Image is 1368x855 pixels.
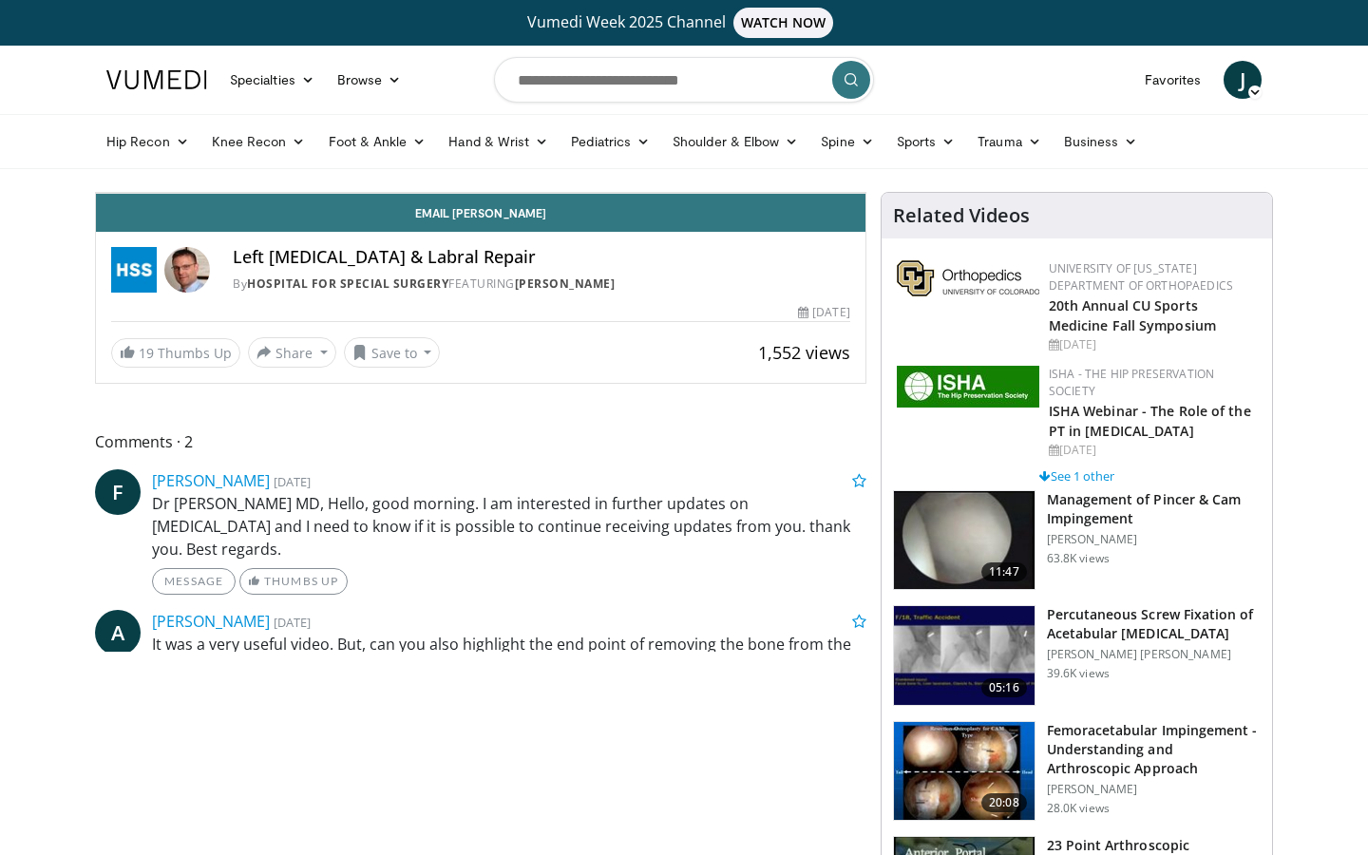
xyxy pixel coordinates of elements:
[106,70,207,89] img: VuMedi Logo
[758,341,850,364] span: 1,552 views
[661,123,809,161] a: Shoulder & Elbow
[95,123,200,161] a: Hip Recon
[897,260,1039,296] img: 355603a8-37da-49b6-856f-e00d7e9307d3.png.150x105_q85_autocrop_double_scale_upscale_version-0.2.png
[798,304,849,321] div: [DATE]
[1047,782,1261,797] p: [PERSON_NAME]
[1049,260,1233,294] a: University of [US_STATE] Department of Orthopaedics
[894,722,1035,821] img: 410288_3.png.150x105_q85_crop-smart_upscale.jpg
[1047,605,1261,643] h3: Percutaneous Screw Fixation of Acetabular [MEDICAL_DATA]
[1047,647,1261,662] p: [PERSON_NAME] [PERSON_NAME]
[1047,551,1110,566] p: 63.8K views
[893,490,1261,591] a: 11:47 Management of Pincer & Cam Impingement [PERSON_NAME] 63.8K views
[1049,336,1257,353] div: [DATE]
[1224,61,1262,99] a: J
[247,275,448,292] a: Hospital for Special Surgery
[96,193,865,194] video-js: Video Player
[233,275,850,293] div: By FEATURING
[981,562,1027,581] span: 11:47
[1049,366,1215,399] a: ISHA - The Hip Preservation Society
[1049,442,1257,459] div: [DATE]
[893,204,1030,227] h4: Related Videos
[1047,532,1261,547] p: [PERSON_NAME]
[274,614,311,631] small: [DATE]
[560,123,661,161] a: Pediatrics
[152,470,270,491] a: [PERSON_NAME]
[239,568,347,595] a: Thumbs Up
[139,344,154,362] span: 19
[111,338,240,368] a: 19 Thumbs Up
[200,123,317,161] a: Knee Recon
[95,469,141,515] a: F
[326,61,413,99] a: Browse
[981,678,1027,697] span: 05:16
[494,57,874,103] input: Search topics, interventions
[981,793,1027,812] span: 20:08
[894,606,1035,705] img: 134112_0000_1.png.150x105_q85_crop-smart_upscale.jpg
[274,473,311,490] small: [DATE]
[1047,490,1261,528] h3: Management of Pincer & Cam Impingement
[1053,123,1149,161] a: Business
[1039,467,1114,484] a: See 1 other
[893,605,1261,706] a: 05:16 Percutaneous Screw Fixation of Acetabular [MEDICAL_DATA] [PERSON_NAME] [PERSON_NAME] 39.6K ...
[152,568,236,595] a: Message
[109,8,1259,38] a: Vumedi Week 2025 ChannelWATCH NOW
[885,123,967,161] a: Sports
[894,491,1035,590] img: 38483_0000_3.png.150x105_q85_crop-smart_upscale.jpg
[1047,801,1110,816] p: 28.0K views
[164,247,210,293] img: Avatar
[1049,296,1216,334] a: 20th Annual CU Sports Medicine Fall Symposium
[966,123,1053,161] a: Trauma
[1047,666,1110,681] p: 39.6K views
[152,492,866,560] p: Dr [PERSON_NAME] MD, Hello, good morning. I am interested in further updates on [MEDICAL_DATA] an...
[233,247,850,268] h4: Left [MEDICAL_DATA] & Labral Repair
[111,247,157,293] img: Hospital for Special Surgery
[96,194,865,232] a: Email [PERSON_NAME]
[95,429,866,454] span: Comments 2
[248,337,336,368] button: Share
[809,123,884,161] a: Spine
[344,337,441,368] button: Save to
[218,61,326,99] a: Specialties
[1133,61,1212,99] a: Favorites
[95,610,141,655] a: A
[893,721,1261,822] a: 20:08 Femoracetabular Impingement - Understanding and Arthroscopic Approach [PERSON_NAME] 28.0K v...
[437,123,560,161] a: Hand & Wrist
[152,611,270,632] a: [PERSON_NAME]
[897,366,1039,408] img: a9f71565-a949-43e5-a8b1-6790787a27eb.jpg.150x105_q85_autocrop_double_scale_upscale_version-0.2.jpg
[1049,402,1251,440] a: ISHA Webinar - The Role of the PT in [MEDICAL_DATA]
[1047,721,1261,778] h3: Femoracetabular Impingement - Understanding and Arthroscopic Approach
[733,8,834,38] span: WATCH NOW
[515,275,616,292] a: [PERSON_NAME]
[152,633,866,678] p: It was a very useful video. But, can you also highlight the end point of removing the bone from t...
[317,123,438,161] a: Foot & Ankle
